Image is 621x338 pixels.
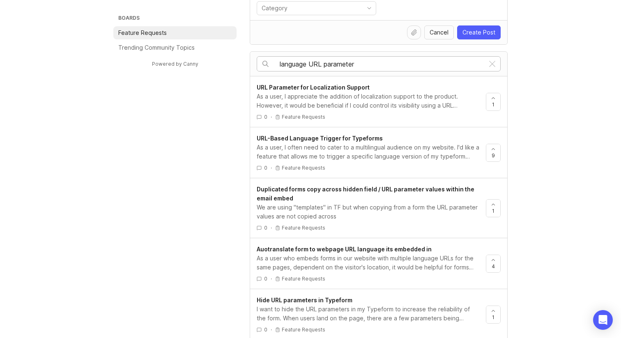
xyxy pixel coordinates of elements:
span: 9 [492,152,495,159]
p: Trending Community Topics [118,44,195,52]
div: · [271,113,272,120]
span: 0 [264,326,267,333]
h3: Boards [117,13,237,25]
a: Hide URL parameters in TypeformI want to hide the URL parameters in my Typeform to increase the r... [257,296,486,333]
input: Category [262,4,362,13]
p: Feature Requests [118,29,167,37]
div: · [271,275,272,282]
span: URL-Based Language Trigger for Typeforms [257,135,383,142]
span: 0 [264,164,267,171]
a: Feature Requests [113,26,237,39]
button: 9 [486,144,501,162]
span: Auotranslate form to webpage URL language its embedded in [257,246,432,253]
span: 1 [492,101,494,108]
p: Feature Requests [282,114,325,120]
span: 1 [492,314,494,321]
button: 1 [486,199,501,217]
a: Trending Community Topics [113,41,237,54]
div: As a user, I appreciate the addition of localization support to the product. However, it would be... [257,92,479,110]
p: Feature Requests [282,327,325,333]
div: · [271,164,272,171]
div: Open Intercom Messenger [593,310,613,330]
a: URL-Based Language Trigger for TypeformsAs a user, I often need to cater to a multilingual audien... [257,134,486,171]
button: Create Post [457,25,501,39]
div: I want to hide the URL parameters in my Typeform to increase the reliability of the form. When us... [257,305,479,323]
div: As a user who embeds forms in our website with multiple language URLs for the same pages, depende... [257,254,479,272]
span: 0 [264,113,267,120]
p: Feature Requests [282,225,325,231]
div: We are using "templates" in TF but when copying from a form the URL parameter values are not copi... [257,203,479,221]
input: Search… [280,60,484,69]
span: 0 [264,224,267,231]
span: 4 [492,263,495,270]
span: Cancel [430,28,448,37]
p: Feature Requests [282,165,325,171]
span: 1 [492,207,494,214]
a: Powered by Canny [151,59,200,69]
div: · [271,224,272,231]
button: 1 [486,306,501,324]
span: Hide URL parameters in Typeform [257,297,352,304]
a: Auotranslate form to webpage URL language its embedded inAs a user who embeds forms in our websit... [257,245,486,282]
span: Duplicated forms copy across hidden field / URL parameter values within the email embed [257,186,474,202]
p: Feature Requests [282,276,325,282]
span: URL Parameter for Localization Support [257,84,370,91]
svg: toggle icon [363,5,376,11]
button: 4 [486,255,501,273]
button: 1 [486,93,501,111]
div: · [271,326,272,333]
div: As a user, I often need to cater to a multilingual audience on my website. I'd like a feature tha... [257,143,479,161]
a: Duplicated forms copy across hidden field / URL parameter values within the email embedWe are usi... [257,185,486,231]
div: toggle menu [257,1,376,15]
span: 0 [264,275,267,282]
span: Create Post [462,28,495,37]
a: URL Parameter for Localization SupportAs a user, I appreciate the addition of localization suppor... [257,83,486,120]
button: Cancel [424,25,454,39]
